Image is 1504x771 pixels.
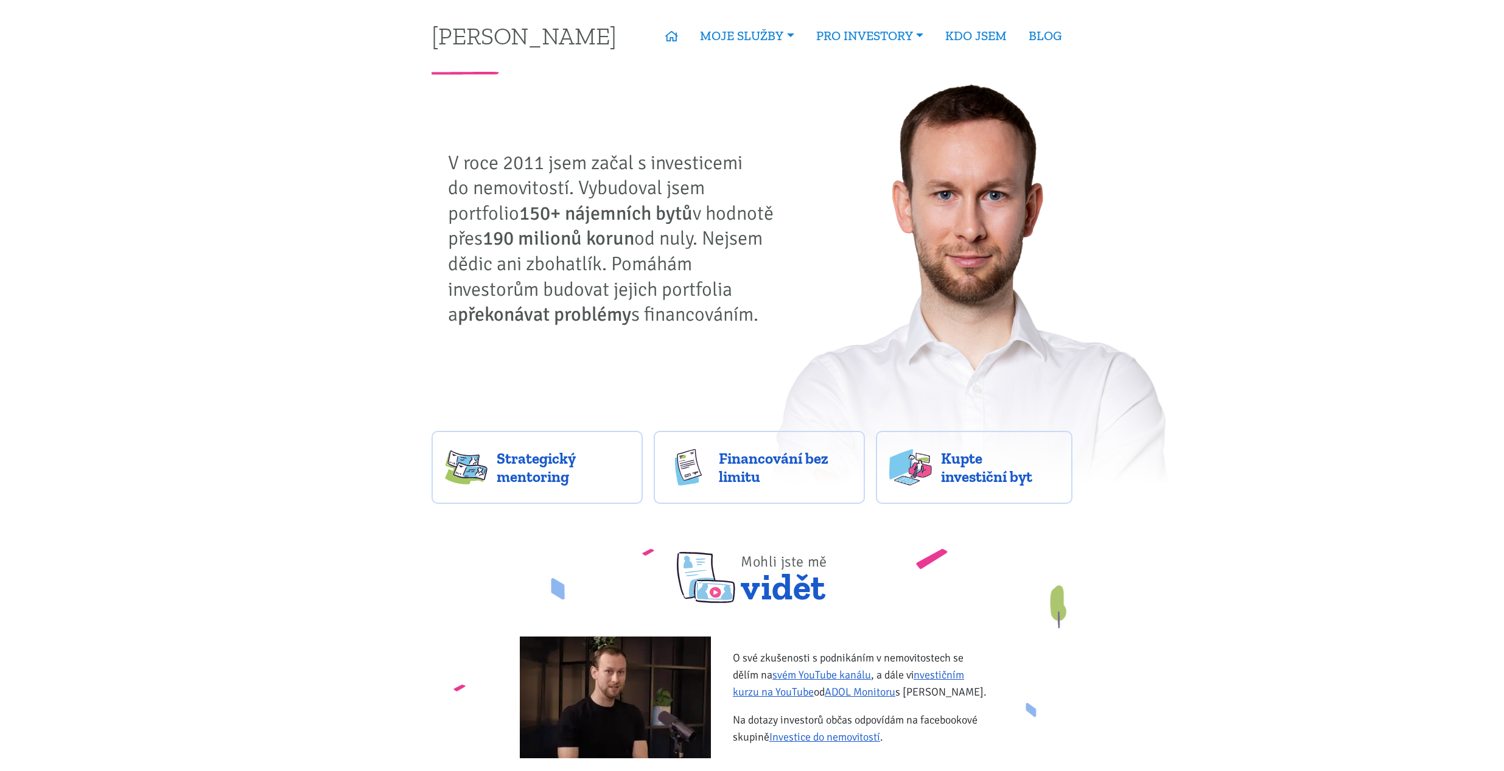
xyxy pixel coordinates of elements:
span: Kupte investiční byt [941,449,1059,486]
span: Financování bez limitu [719,449,852,486]
strong: 190 milionů korun [483,226,634,250]
a: Investice do nemovitostí [769,730,880,744]
a: BLOG [1018,22,1072,50]
strong: 150+ nájemních bytů [519,201,693,225]
a: MOJE SLUŽBY [689,22,805,50]
a: KDO JSEM [934,22,1018,50]
a: Financování bez limitu [654,431,865,504]
p: V roce 2011 jsem začal s investicemi do nemovitostí. Vybudoval jsem portfolio v hodnotě přes od n... [448,150,783,327]
a: ADOL Monitoru [825,685,895,699]
span: Strategický mentoring [497,449,629,486]
img: finance [667,449,710,486]
a: Strategický mentoring [432,431,643,504]
span: vidět [741,537,827,603]
span: Mohli jste mě [741,553,827,571]
img: flats [889,449,932,486]
strong: překonávat problémy [458,302,631,326]
a: svém YouTube kanálu [772,668,871,682]
a: [PERSON_NAME] [432,24,617,47]
p: Na dotazy investorů občas odpovídám na facebookové skupině . [733,711,990,745]
img: strategy [445,449,488,486]
p: O své zkušenosti s podnikáním v nemovitostech se dělím na , a dále v od s [PERSON_NAME]. [733,649,990,700]
a: Kupte investiční byt [876,431,1072,504]
a: PRO INVESTORY [805,22,934,50]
